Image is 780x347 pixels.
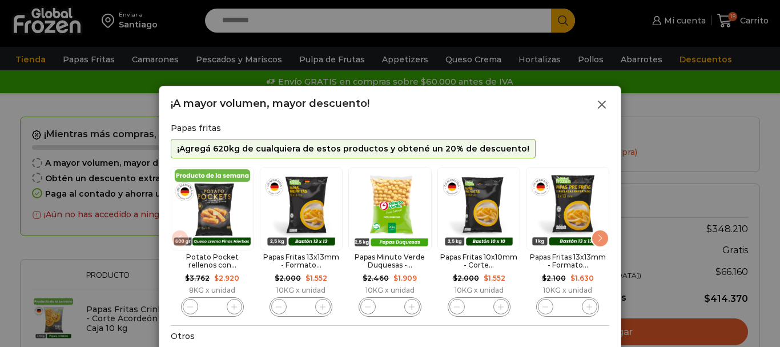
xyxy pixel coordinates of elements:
[275,274,301,282] bdi: 2.000
[484,274,505,282] bdi: 1.552
[275,274,279,282] span: $
[171,253,254,270] h2: Potato Pocket rellenos con...
[305,274,327,282] bdi: 1.552
[348,286,432,294] div: 10KG x unidad
[437,286,521,294] div: 10KG x unidad
[382,299,398,315] input: Product quantity
[570,274,594,282] bdi: 1.630
[526,164,609,320] div: 5 / 10
[471,299,487,315] input: Product quantity
[560,299,576,315] input: Product quantity
[171,164,254,320] div: 1 / 10
[260,286,343,294] div: 10KG x unidad
[363,274,389,282] bdi: 2.460
[260,253,343,270] h2: Papas Fritas 13x13mm - Formato...
[185,274,190,282] span: $
[305,274,310,282] span: $
[484,274,488,282] span: $
[437,253,521,270] h2: Papas Fritas 10x10mm - Corte...
[348,164,432,320] div: 3 / 10
[526,253,609,270] h2: Papas Fritas 13x13mm - Formato...
[171,332,609,341] h2: Otros
[437,164,521,320] div: 4 / 10
[214,274,239,282] bdi: 2.920
[570,274,575,282] span: $
[453,274,479,282] bdi: 2.000
[171,286,254,294] div: 8KG x unidad
[393,274,417,282] bdi: 1.909
[293,299,309,315] input: Product quantity
[591,229,609,248] div: Next slide
[363,274,367,282] span: $
[177,144,529,154] p: ¡Agregá 620kg de cualquiera de estos productos y obtené un 20% de descuento!
[526,286,609,294] div: 10KG x unidad
[185,274,210,282] bdi: 3.762
[453,274,457,282] span: $
[214,274,219,282] span: $
[393,274,398,282] span: $
[542,274,546,282] span: $
[171,123,609,133] h2: Papas fritas
[348,253,432,270] h2: Papas Minuto Verde Duquesas -...
[204,299,220,315] input: Product quantity
[171,98,369,110] h2: ¡A mayor volumen, mayor descuento!
[260,164,343,320] div: 2 / 10
[542,274,566,282] bdi: 2.100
